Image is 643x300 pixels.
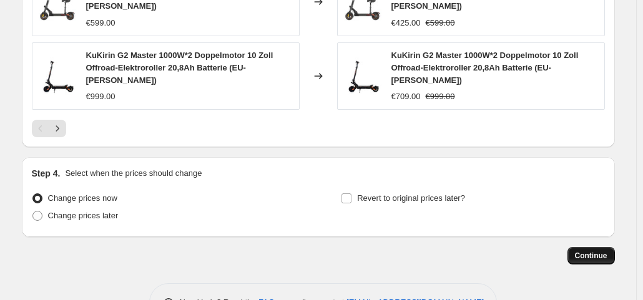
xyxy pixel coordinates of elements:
div: €425.00 [391,17,421,29]
h2: Step 4. [32,167,61,180]
button: Next [49,120,66,137]
span: Revert to original prices later? [357,193,465,203]
img: kukirin-g2-master-1000w-x-2-dual-motor-10-inch-1081wh-off-road-electric-scooter-52v-20-8ah-batter... [39,57,76,95]
p: Select when the prices should change [65,167,202,180]
div: €709.00 [391,90,421,103]
div: €599.00 [86,17,115,29]
span: Continue [575,251,607,261]
strike: €999.00 [426,90,455,103]
span: Change prices now [48,193,117,203]
nav: Pagination [32,120,66,137]
strike: €599.00 [426,17,455,29]
span: KuKirin G2 Master 1000W*2 Doppelmotor 10 Zoll Offroad-Elektroroller 20,8Ah Batterie (EU-[PERSON_N... [391,51,579,85]
span: KuKirin G2 Master 1000W*2 Doppelmotor 10 Zoll Offroad-Elektroroller 20,8Ah Batterie (EU-[PERSON_N... [86,51,273,85]
button: Continue [567,247,615,264]
span: Change prices later [48,211,119,220]
div: €999.00 [86,90,115,103]
img: kukirin-g2-master-1000w-x-2-dual-motor-10-inch-1081wh-off-road-electric-scooter-52v-20-8ah-batter... [344,57,381,95]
